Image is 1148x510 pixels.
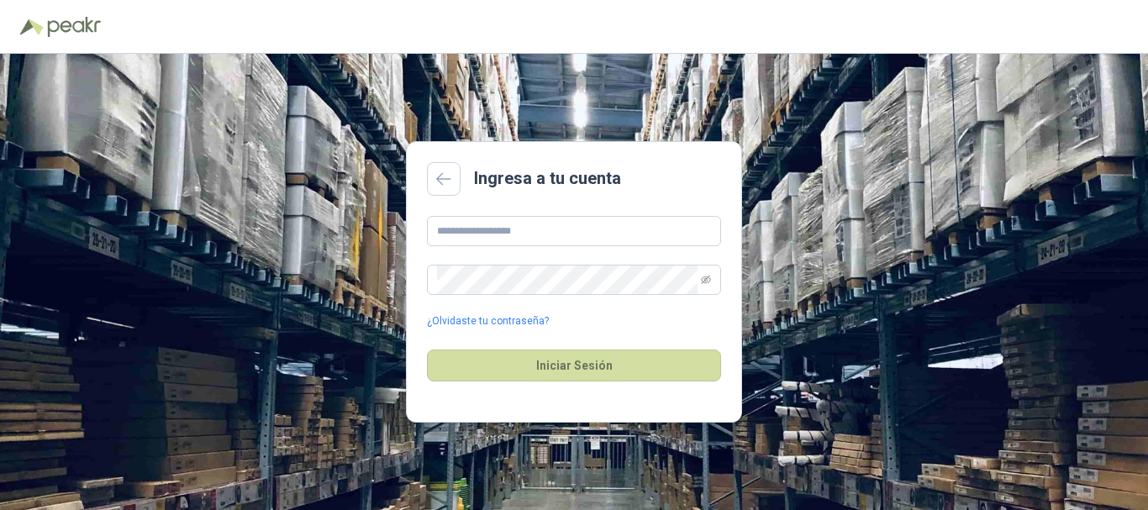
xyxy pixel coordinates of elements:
h2: Ingresa a tu cuenta [474,166,621,192]
img: Peakr [47,17,101,37]
a: ¿Olvidaste tu contraseña? [427,313,549,329]
button: Iniciar Sesión [427,350,721,381]
span: eye-invisible [701,275,711,285]
img: Logo [20,18,44,35]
